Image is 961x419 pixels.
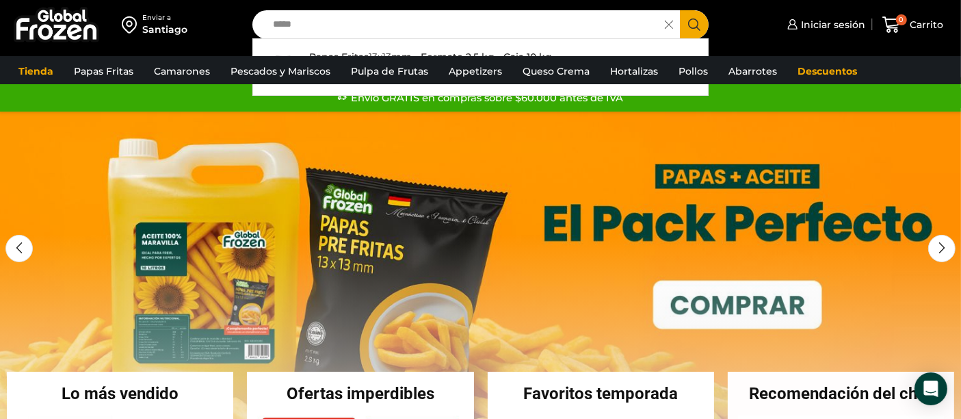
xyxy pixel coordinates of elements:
a: Descuentos [791,58,864,84]
h2: Favoritos temporada [488,385,714,402]
img: address-field-icon.svg [122,13,142,36]
a: Pulpa de Frutas [344,58,435,84]
a: Pollos [672,58,715,84]
a: Iniciar sesión [784,11,865,38]
div: Open Intercom Messenger [914,372,947,405]
a: Papas Fritas [67,58,140,84]
div: Enviar a [142,13,187,23]
span: Carrito [907,18,944,31]
a: Pescados y Mariscos [224,58,337,84]
h2: Recomendación del chef [728,385,954,402]
a: Queso Crema [516,58,596,84]
h2: Ofertas imperdibles [247,385,473,402]
span: 0 [896,14,907,25]
a: Abarrotes [722,58,784,84]
div: Previous slide [5,235,33,262]
a: Hortalizas [603,58,665,84]
a: Camarones [147,58,217,84]
h2: Lo más vendido [7,385,233,402]
a: Tienda [12,58,60,84]
button: Search button [680,10,709,39]
strong: 13x13 [369,51,391,64]
a: Appetizers [442,58,509,84]
div: Next slide [928,235,956,262]
span: Iniciar sesión [798,18,865,31]
div: Santiago [142,23,187,36]
p: Papas Fritas mm - Formato 2,5 kg - Caja 10 kg [309,49,552,64]
a: 0 Carrito [879,9,947,41]
a: Papas Fritas13x13mm - Formato 2,5 kg - Caja 10 kg $2.000 [253,46,709,88]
